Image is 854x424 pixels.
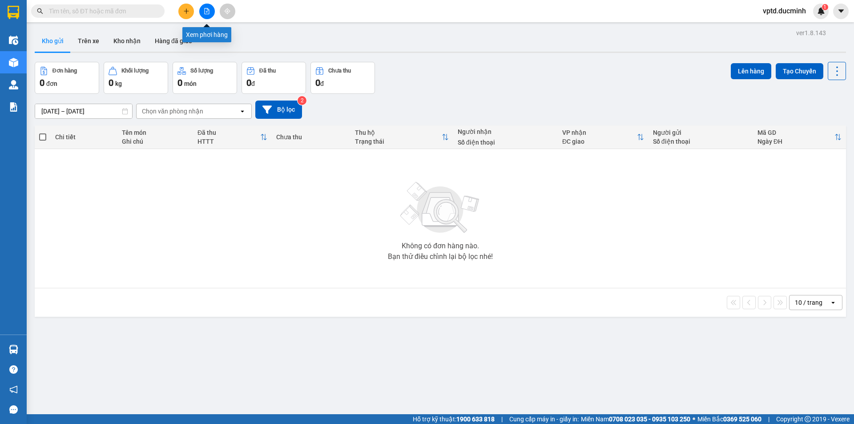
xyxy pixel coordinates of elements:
button: Đã thu0đ [242,62,306,94]
span: caret-down [837,7,845,15]
span: Cung cấp máy in - giấy in: [509,414,579,424]
button: Lên hàng [731,63,771,79]
div: Trạng thái [355,138,442,145]
button: Số lượng0món [173,62,237,94]
span: aim [224,8,230,14]
span: | [501,414,503,424]
span: đơn [46,80,57,87]
span: copyright [805,416,811,422]
button: caret-down [833,4,849,19]
button: Kho gửi [35,30,71,52]
span: 0 [177,77,182,88]
strong: 1900 633 818 [456,416,495,423]
button: aim [220,4,235,19]
span: vptd.ducminh [756,5,813,16]
span: 0 [315,77,320,88]
div: 10 / trang [795,298,822,307]
span: đ [320,80,324,87]
button: plus [178,4,194,19]
div: Chọn văn phòng nhận [142,107,203,116]
svg: open [239,108,246,115]
div: VP nhận [562,129,637,136]
strong: 0708 023 035 - 0935 103 250 [609,416,690,423]
div: Số điện thoại [458,139,553,146]
svg: open [830,299,837,306]
div: HTTT [197,138,260,145]
img: warehouse-icon [9,80,18,89]
button: Hàng đã giao [148,30,199,52]
span: plus [183,8,189,14]
div: Người nhận [458,128,553,135]
button: file-add [199,4,215,19]
div: Ghi chú [122,138,189,145]
div: Bạn thử điều chỉnh lại bộ lọc nhé! [388,253,493,260]
span: question-circle [9,365,18,374]
span: đ [251,80,255,87]
span: Miền Bắc [697,414,761,424]
span: 0 [246,77,251,88]
button: Chưa thu0đ [310,62,375,94]
img: warehouse-icon [9,36,18,45]
div: Đã thu [197,129,260,136]
img: solution-icon [9,102,18,112]
div: Số điện thoại [653,138,749,145]
input: Tìm tên, số ĐT hoặc mã đơn [49,6,154,16]
div: Tên món [122,129,189,136]
div: Chưa thu [276,133,346,141]
span: 0 [109,77,113,88]
button: Khối lượng0kg [104,62,168,94]
button: Kho nhận [106,30,148,52]
span: 0 [40,77,44,88]
span: message [9,405,18,414]
div: Đã thu [259,68,276,74]
span: | [768,414,769,424]
img: warehouse-icon [9,58,18,67]
div: Xem phơi hàng [182,27,231,42]
img: warehouse-icon [9,345,18,354]
button: Bộ lọc [255,101,302,119]
div: Mã GD [757,129,834,136]
span: Hỗ trợ kỹ thuật: [413,414,495,424]
sup: 2 [298,96,306,105]
th: Toggle SortBy [193,125,272,149]
div: Khối lượng [121,68,149,74]
button: Tạo Chuyến [776,63,823,79]
div: Người gửi [653,129,749,136]
div: Không có đơn hàng nào. [402,242,479,250]
strong: 0369 525 060 [723,416,761,423]
input: Select a date range. [35,104,132,118]
div: Đơn hàng [52,68,77,74]
div: Chưa thu [328,68,351,74]
div: Chi tiết [55,133,113,141]
div: Thu hộ [355,129,442,136]
img: icon-new-feature [817,7,825,15]
span: món [184,80,197,87]
div: ver 1.8.143 [796,28,826,38]
th: Toggle SortBy [558,125,649,149]
span: ⚪️ [693,417,695,421]
img: svg+xml;base64,PHN2ZyBjbGFzcz0ibGlzdC1wbHVnX19zdmciIHhtbG5zPSJodHRwOi8vd3d3LnczLm9yZy8yMDAwL3N2Zy... [396,177,485,239]
img: logo-vxr [8,6,19,19]
span: notification [9,385,18,394]
button: Trên xe [71,30,106,52]
button: Đơn hàng0đơn [35,62,99,94]
div: Ngày ĐH [757,138,834,145]
span: Miền Nam [581,414,690,424]
span: 1 [823,4,826,10]
span: kg [115,80,122,87]
th: Toggle SortBy [350,125,453,149]
th: Toggle SortBy [753,125,846,149]
sup: 1 [822,4,828,10]
span: search [37,8,43,14]
span: file-add [204,8,210,14]
div: Số lượng [190,68,213,74]
div: ĐC giao [562,138,637,145]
